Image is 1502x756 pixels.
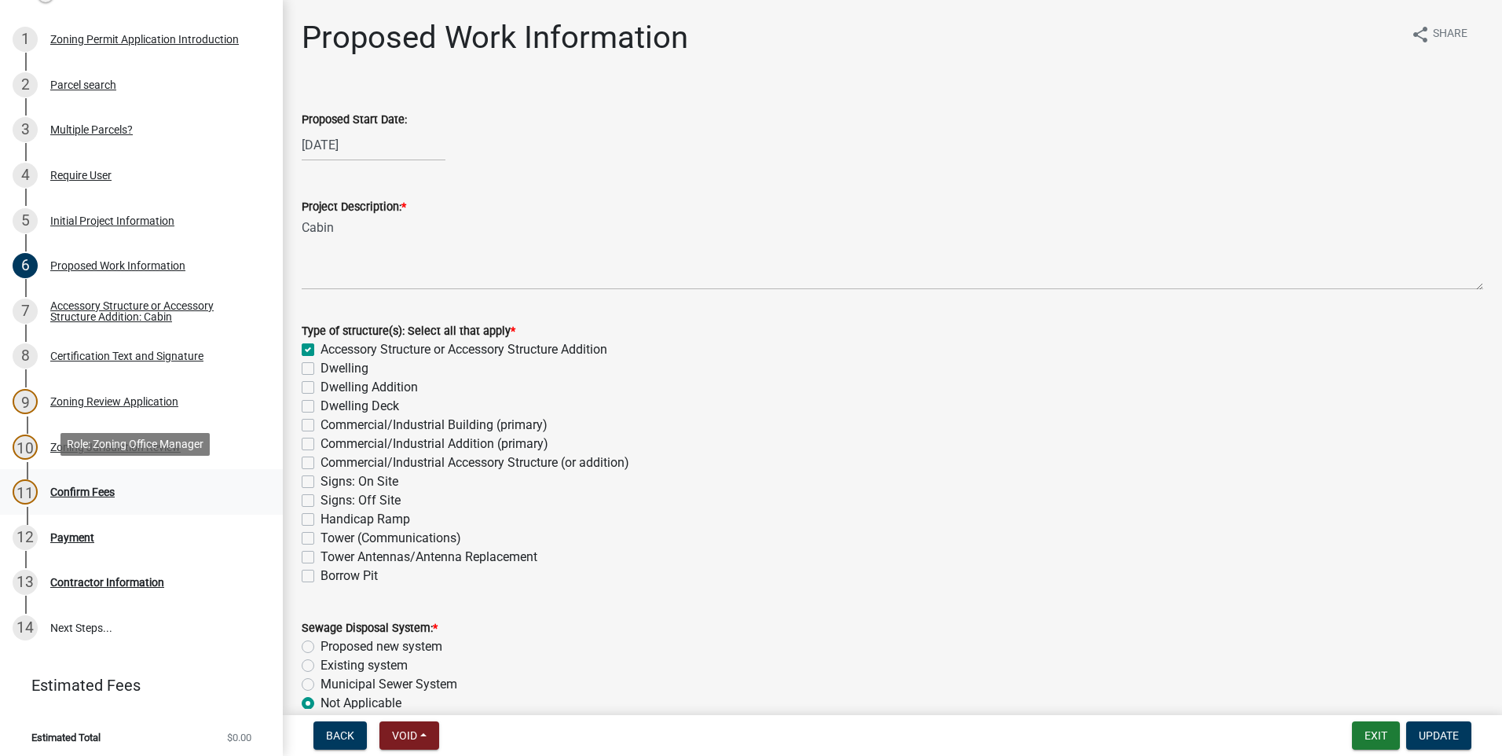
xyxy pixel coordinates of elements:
[50,260,185,271] div: Proposed Work Information
[50,79,116,90] div: Parcel search
[302,19,688,57] h1: Proposed Work Information
[13,163,38,188] div: 4
[1398,19,1480,50] button: shareShare
[1406,721,1471,750] button: Update
[302,623,438,634] label: Sewage Disposal System:
[321,453,629,472] label: Commercial/Industrial Accessory Structure (or addition)
[31,732,101,743] span: Estimated Total
[321,656,408,675] label: Existing system
[50,486,115,497] div: Confirm Fees
[50,170,112,181] div: Require User
[13,479,38,505] div: 11
[1411,25,1430,44] i: share
[50,532,94,543] div: Payment
[13,615,38,640] div: 14
[313,721,367,750] button: Back
[321,491,401,510] label: Signs: Off Site
[321,416,548,435] label: Commercial/Industrial Building (primary)
[13,253,38,278] div: 6
[302,129,445,161] input: mm/dd/yyyy
[13,208,38,233] div: 5
[321,472,398,491] label: Signs: On Site
[13,570,38,595] div: 13
[392,729,417,742] span: Void
[321,637,442,656] label: Proposed new system
[321,359,368,378] label: Dwelling
[321,675,457,694] label: Municipal Sewer System
[321,510,410,529] label: Handicap Ramp
[227,732,251,743] span: $0.00
[321,548,537,567] label: Tower Antennas/Antenna Replacement
[379,721,439,750] button: Void
[50,34,239,45] div: Zoning Permit Application Introduction
[50,215,174,226] div: Initial Project Information
[321,435,548,453] label: Commercial/Industrial Addition (primary)
[50,396,178,407] div: Zoning Review Application
[13,389,38,414] div: 9
[302,326,515,337] label: Type of structure(s): Select all that apply
[1433,25,1467,44] span: Share
[13,299,38,324] div: 7
[326,729,354,742] span: Back
[50,300,258,322] div: Accessory Structure or Accessory Structure Addition: Cabin
[13,435,38,460] div: 10
[321,529,461,548] label: Tower (Communications)
[321,567,378,585] label: Borrow Pit
[13,72,38,97] div: 2
[302,115,407,126] label: Proposed Start Date:
[321,694,401,713] label: Not Applicable
[50,442,181,453] div: Zoning Jurisdiction Review
[1419,729,1459,742] span: Update
[1352,721,1400,750] button: Exit
[50,350,203,361] div: Certification Text and Signature
[13,343,38,369] div: 8
[13,525,38,550] div: 12
[13,670,258,701] a: Estimated Fees
[13,27,38,52] div: 1
[321,397,399,416] label: Dwelling Deck
[13,117,38,142] div: 3
[302,202,406,213] label: Project Description:
[50,577,164,588] div: Contractor Information
[60,433,210,456] div: Role: Zoning Office Manager
[321,378,418,397] label: Dwelling Addition
[50,124,133,135] div: Multiple Parcels?
[321,340,607,359] label: Accessory Structure or Accessory Structure Addition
